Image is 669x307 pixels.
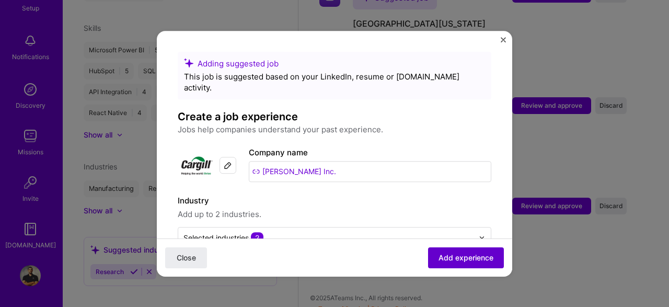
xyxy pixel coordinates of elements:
span: Close [177,252,196,263]
input: Search for a company... [249,161,491,182]
label: Industry [178,195,491,207]
span: Add up to 2 industries. [178,208,491,221]
button: Add experience [428,247,504,268]
div: This job is suggested based on your LinkedIn, resume or [DOMAIN_NAME] activity. [184,71,485,93]
button: Close [165,247,207,268]
div: Edit [220,157,236,174]
h4: Create a job experience [178,110,491,123]
div: Adding suggested job [184,58,485,69]
p: Jobs help companies understand your past experience. [178,123,491,136]
label: Company name [249,147,308,157]
img: Company logo [178,146,215,184]
span: Add experience [439,252,493,263]
button: Close [501,37,506,48]
img: drop icon [479,234,485,241]
img: Edit [224,161,232,169]
span: 2 [251,232,263,243]
div: Selected industries [183,232,263,243]
i: icon SuggestedTeams [184,58,193,67]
